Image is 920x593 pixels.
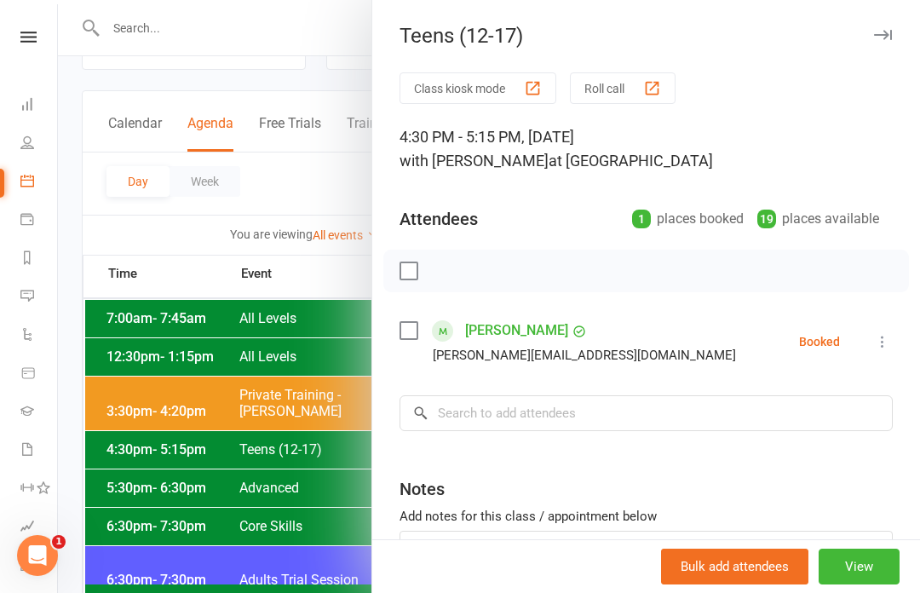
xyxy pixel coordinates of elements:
span: with [PERSON_NAME] [400,152,549,170]
div: places available [757,207,879,231]
button: Roll call [570,72,676,104]
div: Attendees [400,207,478,231]
div: places booked [632,207,744,231]
div: Notes [400,477,445,501]
a: Assessments [20,509,59,547]
div: Add notes for this class / appointment below [400,506,893,527]
div: Booked [799,336,840,348]
div: Teens (12-17) [372,24,920,48]
a: [PERSON_NAME] [465,317,568,344]
div: 19 [757,210,776,228]
a: People [20,125,59,164]
button: Class kiosk mode [400,72,556,104]
span: at [GEOGRAPHIC_DATA] [549,152,713,170]
button: Bulk add attendees [661,549,808,584]
div: 4:30 PM - 5:15 PM, [DATE] [400,125,893,173]
span: 1 [52,535,66,549]
a: Payments [20,202,59,240]
div: [PERSON_NAME][EMAIL_ADDRESS][DOMAIN_NAME] [433,344,736,366]
a: Product Sales [20,355,59,394]
a: Dashboard [20,87,59,125]
iframe: Intercom live chat [17,535,58,576]
a: Calendar [20,164,59,202]
a: Reports [20,240,59,279]
div: 1 [632,210,651,228]
input: Search to add attendees [400,395,893,431]
button: View [819,549,900,584]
